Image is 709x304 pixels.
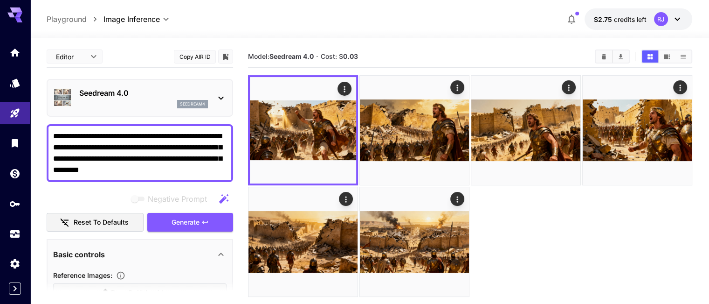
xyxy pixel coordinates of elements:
[614,15,647,23] span: credits left
[79,87,208,99] p: Seedream 4.0
[471,76,580,185] img: 2Q==
[269,52,314,60] b: Seedream 4.0
[180,101,205,107] p: seedream4
[112,271,129,280] button: Upload a reference image to guide the result. This is needed for Image-to-Image or Inpainting. Su...
[9,77,21,89] div: Models
[147,213,233,232] button: Generate
[148,193,207,205] span: Negative Prompt
[562,80,576,94] div: Actions
[654,12,668,26] div: RJ
[248,52,314,60] span: Model:
[250,77,356,184] img: Z
[47,213,144,232] button: Reset to defaults
[673,80,687,94] div: Actions
[450,80,464,94] div: Actions
[9,198,21,210] div: API Keys
[583,76,692,185] img: Z
[53,249,105,260] p: Basic controls
[172,217,200,228] span: Generate
[56,52,85,62] span: Editor
[174,50,216,64] button: Copy AIR ID
[47,14,87,25] a: Playground
[360,76,469,185] img: 2Q==
[641,49,692,64] div: Show media in grid viewShow media in video viewShow media in list view
[339,192,353,206] div: Actions
[53,243,227,266] div: Basic controls
[595,49,630,64] div: Clear AllDownload All
[613,50,629,63] button: Download All
[129,193,214,205] span: Negative prompts are not compatible with the selected model.
[9,137,21,149] div: Library
[675,50,691,63] button: Show media in list view
[9,47,21,58] div: Home
[9,168,21,179] div: Wallet
[9,283,21,295] button: Expand sidebar
[585,8,692,30] button: $2.74785RJ
[594,15,614,23] span: $2.75
[47,14,103,25] nav: breadcrumb
[248,187,358,297] img: 2Q==
[9,107,21,119] div: Playground
[53,84,227,112] div: Seedream 4.0seedream4
[596,50,612,63] button: Clear All
[659,50,675,63] button: Show media in video view
[9,258,21,269] div: Settings
[221,51,230,62] button: Add to library
[316,51,318,62] p: ·
[594,14,647,24] div: $2.74785
[321,52,358,60] span: Cost: $
[9,228,21,240] div: Usage
[337,82,351,96] div: Actions
[53,271,112,279] span: Reference Images :
[343,52,358,60] b: 0.03
[642,50,658,63] button: Show media in grid view
[360,187,469,297] img: 2Q==
[103,14,160,25] span: Image Inference
[450,192,464,206] div: Actions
